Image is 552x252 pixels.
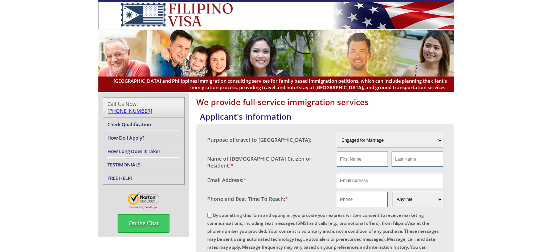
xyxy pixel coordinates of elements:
label: Purpose of travel to [GEOGRAPHIC_DATA]: [207,136,311,143]
input: Last Name [392,152,443,167]
span: Online Chat [118,214,169,233]
select: Phone and Best Reach Time are required. [392,192,443,207]
input: Email Address [337,173,443,188]
a: TESTIMONIALS [107,161,140,168]
input: By submitting this form and opting in, you provide your express written consent to receive market... [207,213,212,218]
span: [GEOGRAPHIC_DATA] and Philippines immigration consulting services for family based immigration pe... [106,78,447,91]
h4: Applicant's Information [200,111,454,122]
a: How Do I Apply? [107,135,144,141]
a: Check Qualification [107,121,151,128]
input: Phone [337,192,388,207]
input: First Name [337,152,388,167]
label: Email Address: [207,177,246,183]
a: FREE HELP! [107,175,132,181]
a: [PHONE_NUMBER] [107,107,152,114]
h1: We provide full-service immigration services [196,96,454,107]
label: Name of [DEMOGRAPHIC_DATA] Citizen or Resident: [207,155,330,169]
label: Phone and Best Time To Reach: [207,195,288,202]
a: How Long Does it Take? [107,148,160,154]
div: Call Us Now: [107,100,180,114]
